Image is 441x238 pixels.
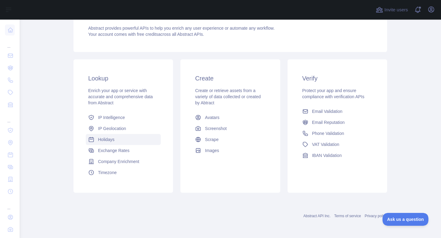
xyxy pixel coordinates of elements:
span: Your account comes with across all Abstract APIs. [88,32,204,37]
a: Email Validation [300,106,375,117]
a: Avatars [193,112,268,123]
iframe: Toggle Customer Support [383,213,429,226]
span: Avatars [205,114,219,121]
span: IP Intelligence [98,114,125,121]
a: Privacy policy [365,214,387,218]
a: Email Reputation [300,117,375,128]
a: Phone Validation [300,128,375,139]
a: IBAN Validation [300,150,375,161]
h3: Verify [302,74,372,83]
span: Invite users [384,6,408,13]
a: Timezone [86,167,161,178]
span: Images [205,147,219,154]
a: Abstract API Inc. [303,214,331,218]
span: IP Geolocation [98,125,126,132]
a: IP Intelligence [86,112,161,123]
a: Images [193,145,268,156]
a: Screenshot [193,123,268,134]
span: Holidays [98,136,115,143]
span: Create or retrieve assets from a variety of data collected or created by Abtract [195,88,261,105]
div: ... [5,37,15,49]
span: Timezone [98,169,117,176]
span: IBAN Validation [312,152,342,158]
a: Exchange Rates [86,145,161,156]
span: Exchange Rates [98,147,130,154]
span: Company Enrichment [98,158,139,165]
div: ... [5,111,15,124]
span: VAT Validation [312,141,339,147]
div: ... [5,198,15,210]
a: Scrape [193,134,268,145]
a: VAT Validation [300,139,375,150]
button: Invite users [375,5,409,15]
a: Terms of service [334,214,361,218]
a: Holidays [86,134,161,145]
h3: Lookup [88,74,158,83]
span: Email Validation [312,108,342,114]
span: Abstract provides powerful APIs to help you enrich any user experience or automate any workflow. [88,26,275,31]
span: Screenshot [205,125,227,132]
h3: Create [195,74,265,83]
span: Email Reputation [312,119,345,125]
a: Company Enrichment [86,156,161,167]
span: Phone Validation [312,130,344,136]
span: Scrape [205,136,218,143]
span: free credits [137,32,158,37]
span: Protect your app and ensure compliance with verification APIs [302,88,364,99]
a: IP Geolocation [86,123,161,134]
span: Enrich your app or service with accurate and comprehensive data from Abstract [88,88,153,105]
